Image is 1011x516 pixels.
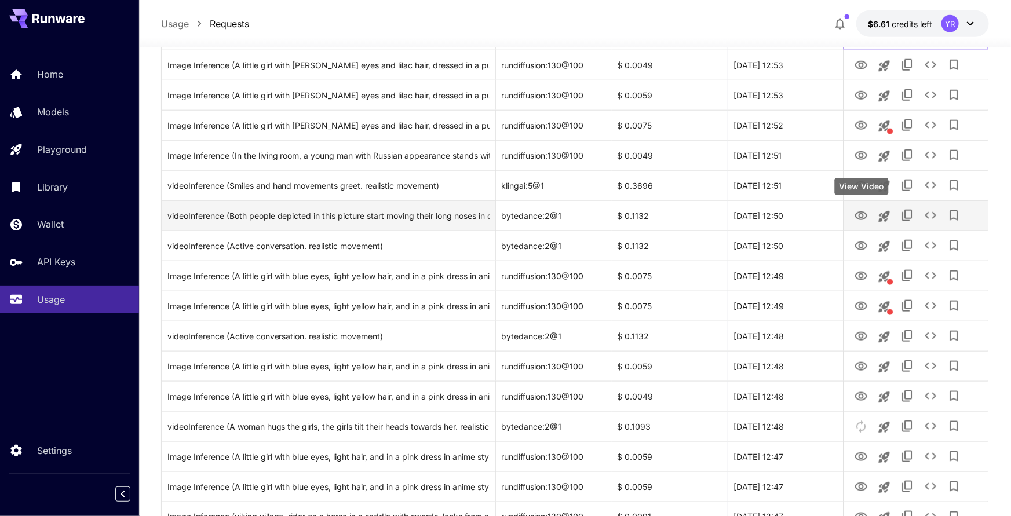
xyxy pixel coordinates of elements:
[896,53,919,76] button: Copy TaskUUID
[849,294,873,317] button: View Image
[161,17,189,31] a: Usage
[496,291,612,321] div: rundiffusion:130@100
[919,445,942,468] button: See details
[942,445,965,468] button: Add to library
[896,204,919,227] button: Copy TaskUUID
[849,143,873,167] button: View Image
[612,170,728,200] div: $ 0.3696
[728,381,844,411] div: 25 Aug, 2025 12:48
[942,324,965,347] button: Add to library
[728,230,844,261] div: 25 Aug, 2025 12:50
[612,110,728,140] div: $ 0.0075
[896,264,919,287] button: Copy TaskUUID
[849,264,873,287] button: View Image
[612,200,728,230] div: $ 0.1132
[919,475,942,498] button: See details
[167,382,490,411] div: Click to copy prompt
[873,356,896,379] button: Launch in playground
[728,140,844,170] div: 25 Aug, 2025 12:51
[896,114,919,137] button: Copy TaskUUID
[873,265,896,288] button: This request includes a reference image. Clicking this will load all other parameters, but for pr...
[496,321,612,351] div: bytedance:2@1
[849,83,873,107] button: View Image
[167,231,490,261] div: Click to copy prompt
[612,140,728,170] div: $ 0.0049
[896,385,919,408] button: Copy TaskUUID
[167,472,490,502] div: Click to copy prompt
[896,144,919,167] button: Copy TaskUUID
[496,261,612,291] div: rundiffusion:130@100
[167,291,490,321] div: Click to copy prompt
[37,142,87,156] p: Playground
[728,471,844,502] div: 25 Aug, 2025 12:47
[496,471,612,502] div: rundiffusion:130@100
[942,234,965,257] button: Add to library
[919,114,942,137] button: See details
[849,384,873,408] button: View Image
[612,321,728,351] div: $ 0.1132
[496,411,612,441] div: bytedance:2@1
[37,444,72,458] p: Settings
[919,204,942,227] button: See details
[919,415,942,438] button: See details
[167,111,490,140] div: Click to copy prompt
[167,321,490,351] div: Click to copy prompt
[124,484,139,504] div: Collapse sidebar
[919,83,942,107] button: See details
[612,80,728,110] div: $ 0.0059
[849,203,873,227] button: View Video
[167,50,490,80] div: Click to copy prompt
[942,83,965,107] button: Add to library
[942,174,965,197] button: Add to library
[873,446,896,469] button: Launch in playground
[115,486,130,502] button: Collapse sidebar
[868,19,892,29] span: $6.61
[942,294,965,317] button: Add to library
[612,50,728,80] div: $ 0.0049
[873,115,896,138] button: This request includes a reference image. Clicking this will load all other parameters, but for pr...
[728,80,844,110] div: 25 Aug, 2025 12:53
[167,352,490,381] div: Click to copy prompt
[919,385,942,408] button: See details
[896,174,919,197] button: Copy TaskUUID
[612,230,728,261] div: $ 0.1132
[612,381,728,411] div: $ 0.0049
[496,200,612,230] div: bytedance:2@1
[849,474,873,498] button: View Image
[496,351,612,381] div: rundiffusion:130@100
[896,445,919,468] button: Copy TaskUUID
[728,321,844,351] div: 25 Aug, 2025 12:48
[873,386,896,409] button: Launch in playground
[942,264,965,287] button: Add to library
[849,233,873,257] button: View Video
[728,110,844,140] div: 25 Aug, 2025 12:52
[919,234,942,257] button: See details
[612,471,728,502] div: $ 0.0059
[161,17,249,31] nav: breadcrumb
[873,175,896,198] button: Launch in playground
[919,354,942,378] button: See details
[941,15,959,32] div: YR
[919,264,942,287] button: See details
[496,441,612,471] div: rundiffusion:130@100
[37,180,68,194] p: Library
[942,385,965,408] button: Add to library
[612,411,728,441] div: $ 0.1093
[496,50,612,80] div: rundiffusion:130@100
[896,83,919,107] button: Copy TaskUUID
[167,412,490,441] div: Click to copy prompt
[873,295,896,319] button: This request includes a reference image. Clicking this will load all other parameters, but for pr...
[37,255,75,269] p: API Keys
[496,80,612,110] div: rundiffusion:130@100
[210,17,249,31] a: Requests
[728,351,844,381] div: 25 Aug, 2025 12:48
[849,173,873,197] button: View Video
[496,110,612,140] div: rundiffusion:130@100
[942,415,965,438] button: Add to library
[167,201,490,230] div: Click to copy prompt
[612,291,728,321] div: $ 0.0075
[896,294,919,317] button: Copy TaskUUID
[849,324,873,347] button: View Video
[873,85,896,108] button: Launch in playground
